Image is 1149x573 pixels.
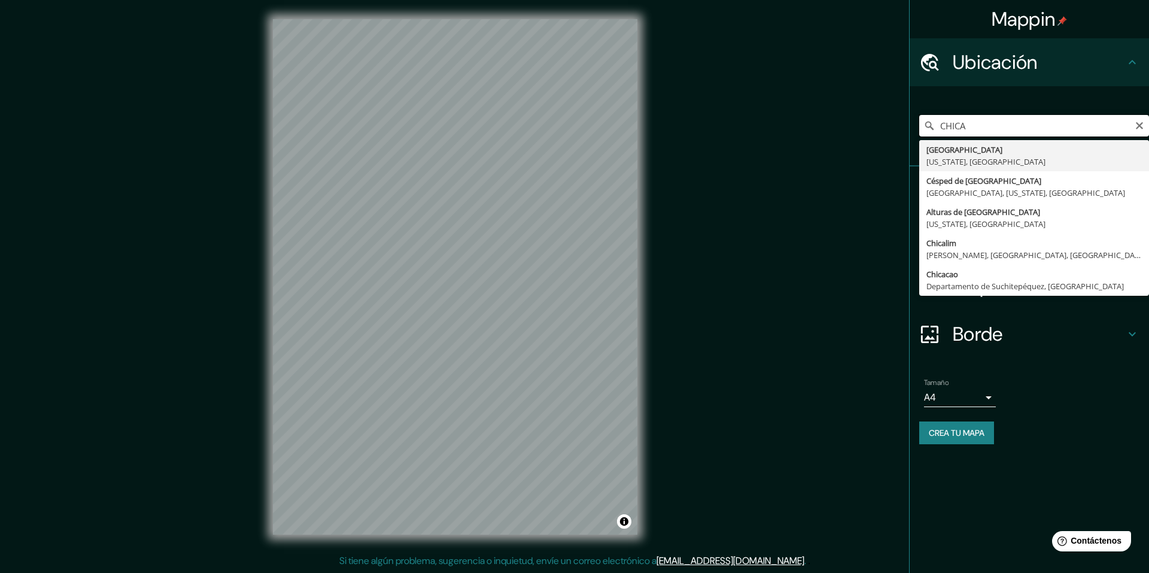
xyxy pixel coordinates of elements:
font: Chicalim [926,238,956,248]
div: Disposición [910,262,1149,310]
font: Departamento de Suchitepéquez, [GEOGRAPHIC_DATA] [926,281,1124,292]
canvas: Mapa [273,19,637,535]
font: Ubicación [953,50,1038,75]
font: Mappin [992,7,1056,32]
font: Crea tu mapa [929,428,984,438]
a: [EMAIL_ADDRESS][DOMAIN_NAME] [656,554,804,567]
button: Activar o desactivar atribución [617,514,631,529]
font: [GEOGRAPHIC_DATA] [926,144,1002,155]
input: Elige tu ciudad o zona [919,115,1149,137]
font: Chicacao [926,269,958,280]
font: Césped de [GEOGRAPHIC_DATA] [926,175,1041,186]
font: . [806,554,808,567]
div: Estilo [910,214,1149,262]
font: Si tiene algún problema, sugerencia o inquietud, envíe un correo electrónico a [339,554,656,567]
div: Ubicación [910,38,1149,86]
font: Alturas de [GEOGRAPHIC_DATA] [926,207,1040,217]
img: pin-icon.png [1057,16,1067,26]
iframe: Lanzador de widgets de ayuda [1042,526,1136,560]
div: Borde [910,310,1149,358]
font: A4 [924,391,936,404]
button: Crea tu mapa [919,422,994,444]
button: Claro [1135,119,1144,131]
font: [US_STATE], [GEOGRAPHIC_DATA] [926,156,1045,167]
font: . [804,554,806,567]
div: A4 [924,388,996,407]
div: Patas [910,166,1149,214]
font: Tamaño [924,378,949,387]
font: Borde [953,322,1003,347]
font: . [808,554,810,567]
font: [US_STATE], [GEOGRAPHIC_DATA] [926,219,1045,229]
font: [GEOGRAPHIC_DATA], [US_STATE], [GEOGRAPHIC_DATA] [926,187,1125,198]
